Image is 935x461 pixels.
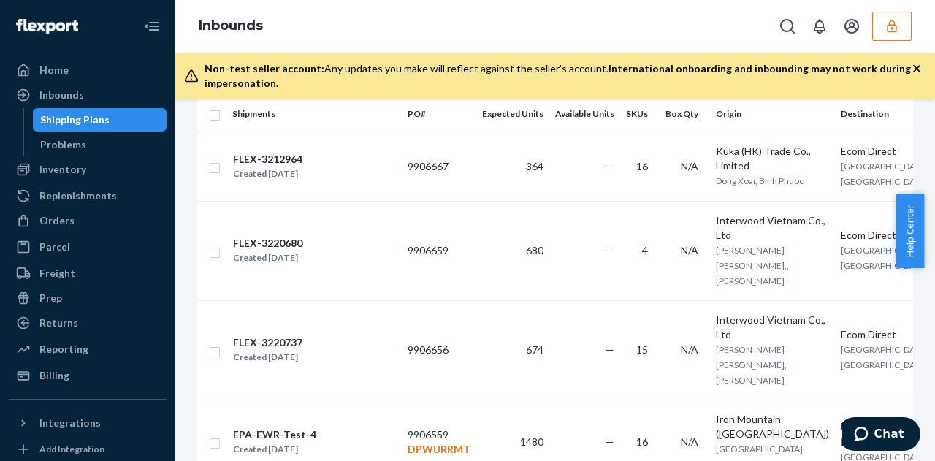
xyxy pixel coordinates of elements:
div: Created [DATE] [233,442,316,457]
div: Billing [39,368,69,383]
div: Interwood Vietnam Co., Ltd [716,313,829,342]
img: Flexport logo [16,19,78,34]
div: Inbounds [39,88,84,102]
button: Close Navigation [137,12,167,41]
a: Prep [9,286,167,310]
th: Available Units [549,96,620,132]
div: Returns [39,316,78,330]
div: FLEX-3220737 [233,335,302,350]
div: Integrations [39,416,101,430]
th: Shipments [226,96,402,132]
td: 9906656 [402,300,476,400]
div: Replenishments [39,188,117,203]
a: Freight [9,262,167,285]
span: Dong Xoai, Binh Phuoc [716,175,804,186]
span: 1480 [520,435,543,448]
span: 16 [636,435,648,448]
div: Home [39,63,69,77]
button: Open notifications [805,12,834,41]
span: N/A [681,160,698,172]
button: Help Center [896,194,924,268]
a: Shipping Plans [33,108,167,132]
button: Integrations [9,411,167,435]
a: Reporting [9,338,167,361]
span: N/A [681,343,698,356]
a: Inbounds [199,18,263,34]
div: Problems [40,137,86,152]
div: Ecom Direct [841,144,930,159]
div: Kuka (HK) Trade Co., Limited [716,144,829,173]
div: Inventory [39,162,86,177]
td: 9906659 [402,201,476,300]
a: Billing [9,364,167,387]
div: Ecom Direct [841,419,930,434]
div: Reporting [39,342,88,357]
th: Expected Units [476,96,549,132]
span: Non-test seller account: [205,62,324,75]
ol: breadcrumbs [187,5,275,47]
a: Inventory [9,158,167,181]
div: Shipping Plans [40,113,110,127]
span: 15 [636,343,648,356]
div: Prep [39,291,62,305]
span: — [606,160,614,172]
div: Created [DATE] [233,167,302,181]
span: 364 [526,160,543,172]
a: Add Integration [9,441,167,458]
a: Replenishments [9,184,167,207]
th: SKUs [620,96,660,132]
th: Origin [710,96,835,132]
span: — [606,244,614,256]
div: Any updates you make will reflect against the seller's account. [205,61,912,91]
a: Returns [9,311,167,335]
div: Ecom Direct [841,327,930,342]
div: Interwood Vietnam Co., Ltd [716,213,829,243]
a: Orders [9,209,167,232]
span: 680 [526,244,543,256]
div: EPA-EWR-Test-4 [233,427,316,442]
th: Box Qty [660,96,710,132]
p: DPWURRMT [408,442,470,457]
div: Ecom Direct [841,228,930,243]
span: — [606,435,614,448]
div: Created [DATE] [233,350,302,365]
span: N/A [681,244,698,256]
span: 4 [642,244,648,256]
span: — [606,343,614,356]
iframe: Opens a widget where you can chat to one of our agents [842,417,920,454]
button: Open Search Box [773,12,802,41]
div: FLEX-3220680 [233,236,302,251]
span: N/A [681,435,698,448]
div: FLEX-3212964 [233,152,302,167]
div: Created [DATE] [233,251,302,265]
div: Iron Mountain ([GEOGRAPHIC_DATA]) [716,412,829,441]
button: Open account menu [837,12,866,41]
div: Parcel [39,240,70,254]
td: 9906667 [402,132,476,201]
span: [GEOGRAPHIC_DATA], [GEOGRAPHIC_DATA] [841,245,930,271]
div: Orders [39,213,75,228]
span: 674 [526,343,543,356]
a: Home [9,58,167,82]
th: PO# [402,96,476,132]
span: [GEOGRAPHIC_DATA], [GEOGRAPHIC_DATA] [841,161,930,187]
span: 16 [636,160,648,172]
a: Parcel [9,235,167,259]
a: Inbounds [9,83,167,107]
a: Problems [33,133,167,156]
span: [PERSON_NAME] [PERSON_NAME], [PERSON_NAME] [716,344,787,386]
div: Add Integration [39,443,104,455]
span: [GEOGRAPHIC_DATA], [GEOGRAPHIC_DATA] [841,344,930,370]
span: [PERSON_NAME] [PERSON_NAME],, [PERSON_NAME] [716,245,789,286]
div: Freight [39,266,75,281]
